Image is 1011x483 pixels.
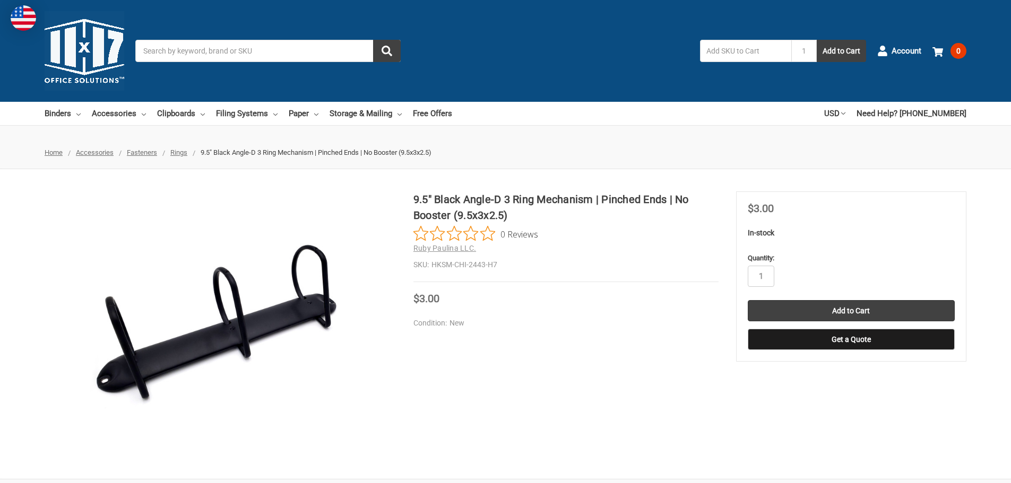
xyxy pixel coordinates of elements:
a: Paper [289,102,318,125]
a: USD [824,102,845,125]
a: Free Offers [413,102,452,125]
h1: 9.5" Black Angle-D 3 Ring Mechanism | Pinched Ends | No Booster (9.5x3x2.5) [413,191,719,223]
input: Search by keyword, brand or SKU [135,40,401,62]
a: Accessories [92,102,146,125]
dd: HKSM-CHI-2443-H7 [413,259,719,270]
a: Home [45,148,63,156]
dd: New [413,318,714,329]
span: 0 Reviews [500,226,538,242]
a: Accessories [76,148,114,156]
input: Add SKU to Cart [700,40,791,62]
img: duty and tax information for United States [11,5,36,31]
a: Rings [170,148,187,156]
a: Fasteners [127,148,157,156]
a: 0 [932,37,966,65]
span: 0 [950,43,966,59]
span: $3.00 [748,202,774,215]
a: Filing Systems [216,102,278,125]
img: 9.5" Black Angle-D 3 Ring Mechanism | Pinched Ends | No Booster (9.5x3x2.5) [88,240,353,409]
button: Rated 0 out of 5 stars from 0 reviews. Jump to reviews. [413,226,538,242]
a: Account [877,37,921,65]
p: In-stock [748,227,955,239]
button: Add to Cart [817,40,866,62]
a: Need Help? [PHONE_NUMBER] [857,102,966,125]
img: 11x17.com [45,11,124,91]
label: Quantity: [748,253,955,264]
button: Get a Quote [748,329,955,350]
dt: SKU: [413,259,429,270]
a: Storage & Mailing [330,102,402,125]
a: Clipboards [157,102,205,125]
a: Ruby Paulina LLC. [413,244,476,252]
dt: Condition: [413,318,447,329]
span: 9.5" Black Angle-D 3 Ring Mechanism | Pinched Ends | No Booster (9.5x3x2.5) [201,148,431,156]
span: Account [892,45,921,57]
span: $3.00 [413,292,439,305]
input: Add to Cart [748,300,955,321]
a: Binders [45,102,81,125]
